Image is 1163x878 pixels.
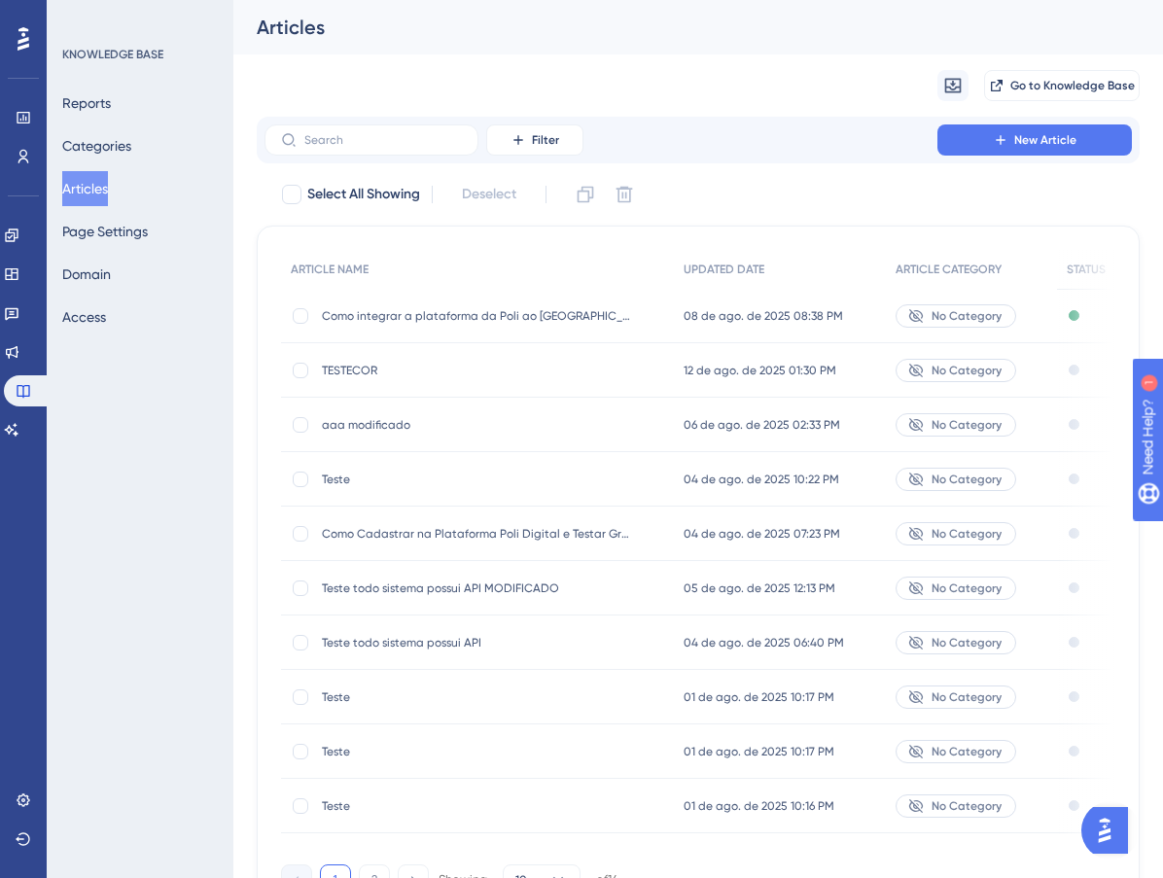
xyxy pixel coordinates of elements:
span: 04 de ago. de 2025 06:40 PM [684,635,844,650]
span: No Category [932,580,1002,596]
span: Select All Showing [307,183,420,206]
span: 04 de ago. de 2025 07:23 PM [684,526,840,542]
span: No Category [932,798,1002,814]
span: Teste todo sistema possui API [322,635,633,650]
input: Search [304,133,462,147]
button: Articles [62,171,108,206]
span: ARTICLE CATEGORY [896,262,1002,277]
span: Go to Knowledge Base [1010,78,1135,93]
button: Filter [486,124,583,156]
span: No Category [932,689,1002,705]
span: 05 de ago. de 2025 12:13 PM [684,580,835,596]
span: No Category [932,744,1002,759]
span: No Category [932,635,1002,650]
span: 04 de ago. de 2025 10:22 PM [684,472,839,487]
button: Deselect [444,177,534,212]
span: Teste [322,744,633,759]
span: TESTECOR [322,363,633,378]
button: Go to Knowledge Base [984,70,1140,101]
span: New Article [1014,132,1076,148]
button: Categories [62,128,131,163]
span: UPDATED DATE [684,262,764,277]
span: 01 de ago. de 2025 10:17 PM [684,744,834,759]
span: ARTICLE NAME [291,262,369,277]
span: No Category [932,363,1002,378]
div: Articles [257,14,1091,41]
span: STATUS [1067,262,1106,277]
span: Deselect [462,183,516,206]
span: 12 de ago. de 2025 01:30 PM [684,363,836,378]
span: Teste [322,689,633,705]
span: No Category [932,526,1002,542]
span: 06 de ago. de 2025 02:33 PM [684,417,840,433]
button: Reports [62,86,111,121]
span: No Category [932,308,1002,324]
iframe: UserGuiding AI Assistant Launcher [1081,801,1140,860]
div: 1 [135,10,141,25]
button: Access [62,299,106,334]
span: Teste [322,798,633,814]
span: No Category [932,472,1002,487]
span: Como Cadastrar na Plataforma Poli Digital e Testar Grátis Agora [322,526,633,542]
span: 01 de ago. de 2025 10:16 PM [684,798,834,814]
span: 01 de ago. de 2025 10:17 PM [684,689,834,705]
div: KNOWLEDGE BASE [62,47,163,62]
button: Domain [62,257,111,292]
span: No Category [932,417,1002,433]
span: aaa modificado [322,417,633,433]
button: New Article [937,124,1132,156]
span: Need Help? [46,5,122,28]
button: Page Settings [62,214,148,249]
span: Teste [322,472,633,487]
span: 08 de ago. de 2025 08:38 PM [684,308,843,324]
span: Como integrar a plataforma da Poli ao [GEOGRAPHIC_DATA]? [322,308,633,324]
span: Filter [532,132,559,148]
span: Teste todo sistema possui API MODIFICADO [322,580,633,596]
